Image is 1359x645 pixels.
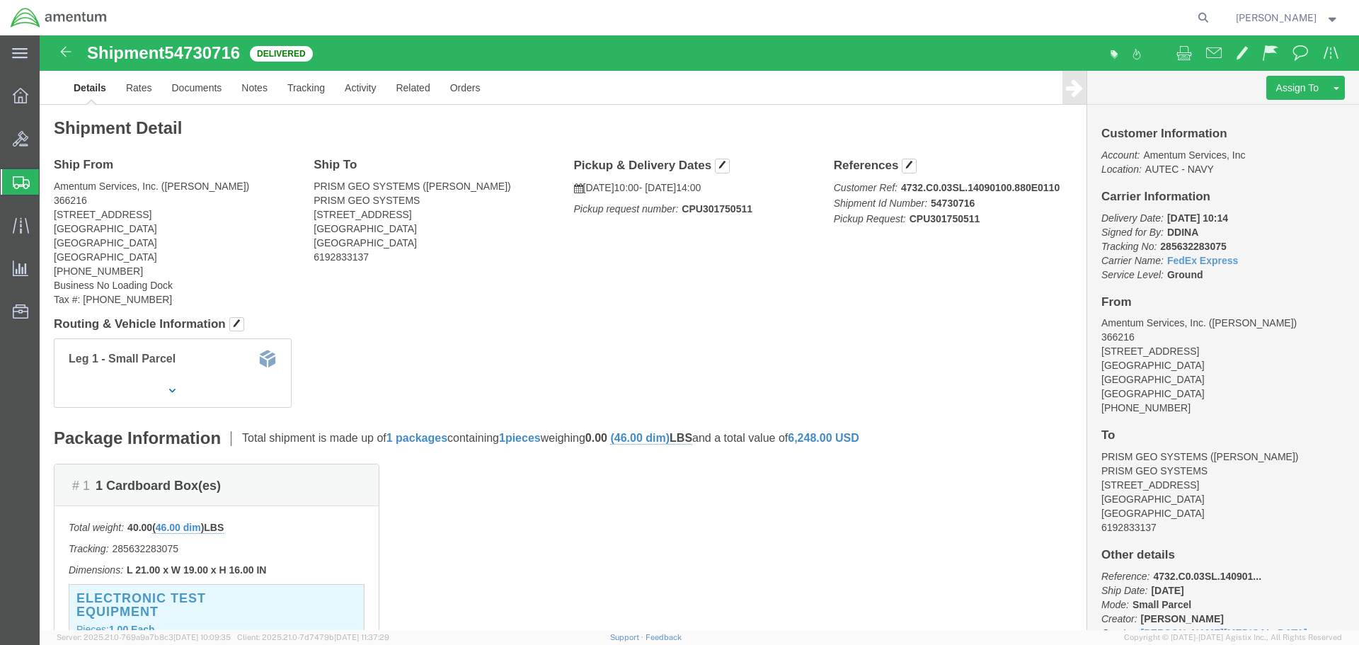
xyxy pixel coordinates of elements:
[173,633,231,641] span: [DATE] 10:09:35
[40,35,1359,630] iframe: FS Legacy Container
[610,633,646,641] a: Support
[57,633,231,641] span: Server: 2025.21.0-769a9a7b8c3
[1235,9,1340,26] button: [PERSON_NAME]
[646,633,682,641] a: Feedback
[237,633,389,641] span: Client: 2025.21.0-7d7479b
[334,633,389,641] span: [DATE] 11:37:29
[1236,10,1317,25] span: Ahmed Warraiat
[10,7,108,28] img: logo
[1124,632,1342,644] span: Copyright © [DATE]-[DATE] Agistix Inc., All Rights Reserved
